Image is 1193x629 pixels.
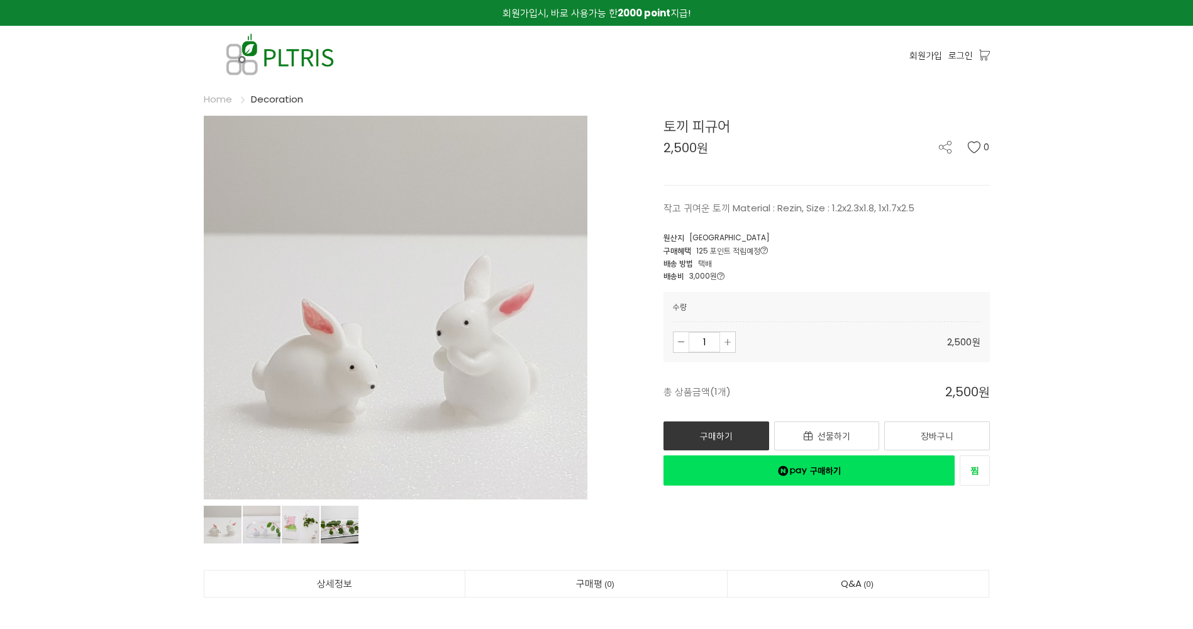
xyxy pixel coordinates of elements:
a: 구매평0 [465,571,727,597]
span: 배송비 [663,270,684,281]
input: number [689,332,720,352]
a: Decoration [251,92,303,106]
a: 상세정보 [204,571,465,597]
p: 작고 귀여운 토끼 Material : Rezin, Size : 1.2x2.3x1.8, 1x1.7x2.5 [663,201,990,216]
span: 수량 [673,301,687,313]
button: 0 [967,140,990,153]
a: 회원가입 [909,48,942,62]
a: Home [204,92,232,106]
span: 회원가입시, 바로 사용가능 한 지급! [502,6,691,19]
a: 로그인 [948,48,973,62]
span: 선물하기 [818,430,850,442]
a: 새창 [663,455,955,486]
span: [GEOGRAPHIC_DATA] [689,232,770,243]
span: 2,500원 [860,372,990,412]
span: 2,500원 [663,142,708,154]
span: 0 [602,577,616,591]
a: 구매하기 [663,421,769,450]
a: 장바구니 [884,421,990,450]
span: 0 [984,140,990,153]
a: 새창 [960,455,990,486]
span: 3,000원 [689,270,724,281]
div: 토끼 피규어 [663,116,990,136]
a: Q&A0 [728,571,989,597]
span: 125 포인트 적립예정 [696,245,768,256]
span: 택배 [698,258,712,269]
span: 원산지 [663,232,684,243]
span: 배송 방법 [663,258,693,269]
span: 0 [862,577,875,591]
a: 선물하기 [774,421,880,450]
span: 2,500원 [947,335,980,348]
span: 구매혜택 [663,245,691,256]
strong: 2000 point [618,6,670,19]
span: 총 상품금액(1개) [663,372,860,412]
